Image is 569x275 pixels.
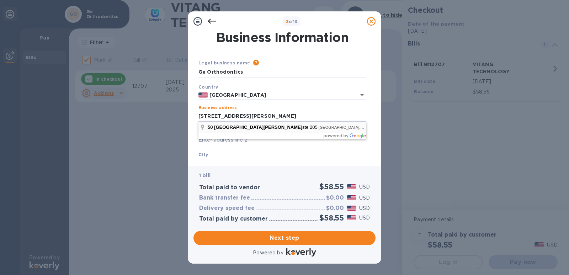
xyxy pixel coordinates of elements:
[359,214,370,222] p: USD
[198,92,208,97] img: US
[193,231,376,245] button: Next step
[319,125,445,129] span: [GEOGRAPHIC_DATA], [GEOGRAPHIC_DATA], [GEOGRAPHIC_DATA]
[359,194,370,202] p: USD
[319,213,344,222] h2: $58.55
[347,195,356,200] img: USD
[198,135,366,146] input: Enter address line 2
[198,152,208,157] b: City
[347,206,356,211] img: USD
[199,184,260,191] h3: Total paid to vendor
[199,216,268,222] h3: Total paid by customer
[198,84,218,90] b: Country
[198,106,236,110] label: Business address
[198,158,366,169] input: Enter city
[197,30,368,45] h1: Business Information
[214,125,302,130] span: [GEOGRAPHIC_DATA][PERSON_NAME]
[198,111,366,122] input: Enter address
[359,205,370,212] p: USD
[359,183,370,191] p: USD
[286,19,289,24] span: 3
[208,91,346,100] input: Select country
[319,182,344,191] h2: $58.55
[198,60,250,65] b: Legal business name
[208,125,213,130] span: 50
[199,195,250,201] h3: Bank transfer fee
[199,234,370,242] span: Next step
[253,249,283,257] p: Powered by
[286,248,316,257] img: Logo
[326,195,344,201] h3: $0.00
[326,205,344,212] h3: $0.00
[286,19,298,24] b: of 3
[357,90,367,100] button: Open
[208,125,319,130] span: ste 205
[199,173,211,178] b: 1 bill
[198,67,366,78] input: Enter legal business name
[347,215,356,220] img: USD
[347,184,356,189] img: USD
[199,205,255,212] h3: Delivery speed fee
